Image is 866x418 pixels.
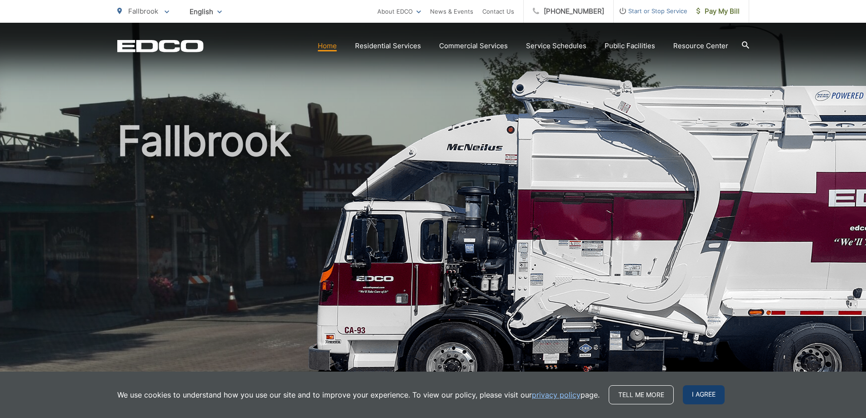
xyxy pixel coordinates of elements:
a: Home [318,40,337,51]
span: I agree [683,385,725,404]
h1: Fallbrook [117,118,749,406]
a: News & Events [430,6,473,17]
p: We use cookies to understand how you use our site and to improve your experience. To view our pol... [117,389,600,400]
a: Residential Services [355,40,421,51]
a: Commercial Services [439,40,508,51]
a: Contact Us [482,6,514,17]
a: Resource Center [673,40,728,51]
a: About EDCO [377,6,421,17]
span: Pay My Bill [696,6,740,17]
a: Tell me more [609,385,674,404]
a: Service Schedules [526,40,586,51]
a: EDCD logo. Return to the homepage. [117,40,204,52]
a: privacy policy [532,389,581,400]
a: Public Facilities [605,40,655,51]
span: Fallbrook [128,7,158,15]
span: English [183,4,229,20]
